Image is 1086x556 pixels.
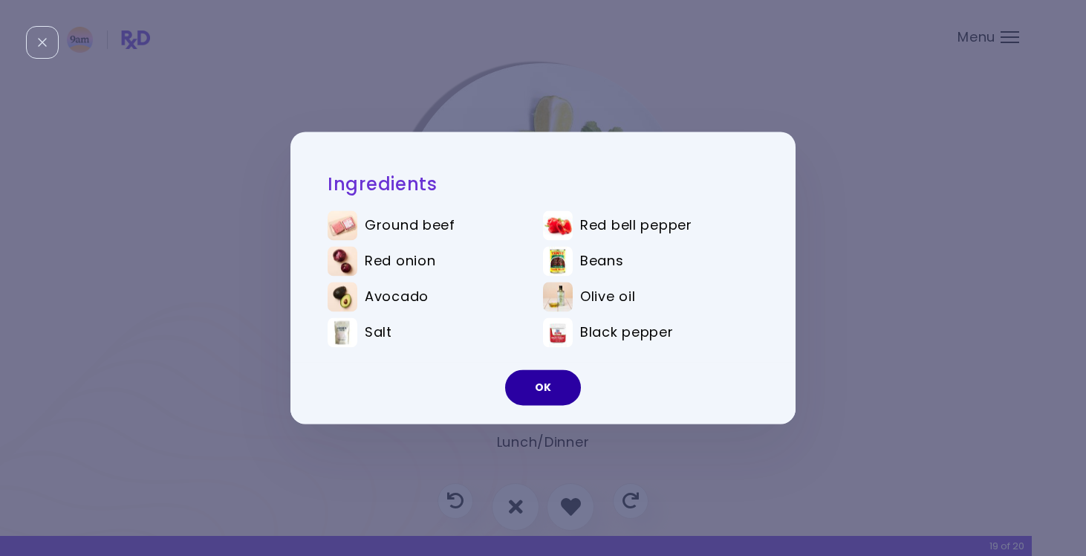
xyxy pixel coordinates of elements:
span: Olive oil [580,289,635,306]
button: OK [505,370,581,406]
span: Ground beef [365,218,455,234]
span: Beans [580,253,624,270]
span: Red bell pepper [580,218,692,234]
span: Salt [365,325,392,341]
span: Avocado [365,289,429,306]
span: Red onion [365,253,435,270]
span: Black pepper [580,325,674,341]
h2: Ingredients [328,172,758,195]
div: Close [26,26,59,59]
